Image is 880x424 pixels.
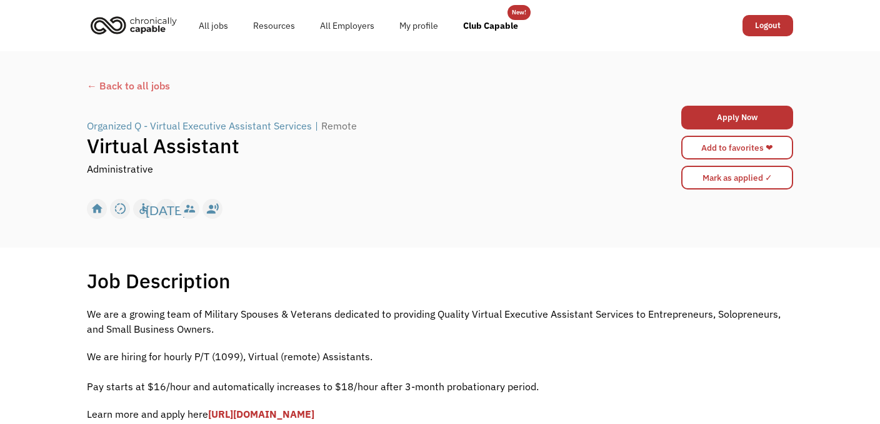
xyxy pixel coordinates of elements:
a: My profile [387,6,451,46]
p: We are a growing team of Military Spouses & Veterans dedicated to providing Quality Virtual Execu... [87,306,793,336]
div: home [91,199,104,218]
div: | [315,118,318,133]
div: accessible [137,199,150,218]
div: supervisor_account [183,199,196,218]
p: We are hiring for hourly P/T (1099), Virtual (remote) Assistants. ‍ Pay starts at $16/hour and au... [87,349,793,394]
a: All jobs [186,6,241,46]
a: [URL][DOMAIN_NAME] [208,408,314,420]
a: Club Capable [451,6,531,46]
div: slow_motion_video [114,199,127,218]
div: Organized Q - Virtual Executive Assistant Services [87,118,312,133]
a: Apply Now [681,106,793,129]
div: Administrative [87,161,153,176]
form: Mark as applied form [681,163,793,193]
input: Mark as applied ✓ [681,166,793,189]
div: Remote [321,118,357,133]
img: Chronically Capable logo [87,11,181,39]
p: Learn more and apply here [87,406,793,421]
a: Logout [742,15,793,36]
a: home [87,11,186,39]
div: record_voice_over [206,199,219,218]
div: [DATE] [146,199,186,218]
a: Resources [241,6,307,46]
a: All Employers [307,6,387,46]
h1: Virtual Assistant [87,133,617,158]
a: ← Back to all jobs [87,78,793,93]
a: Organized Q - Virtual Executive Assistant Services|Remote [87,118,360,133]
a: Add to favorites ❤ [681,136,793,159]
div: New! [512,5,526,20]
h1: Job Description [87,268,231,293]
